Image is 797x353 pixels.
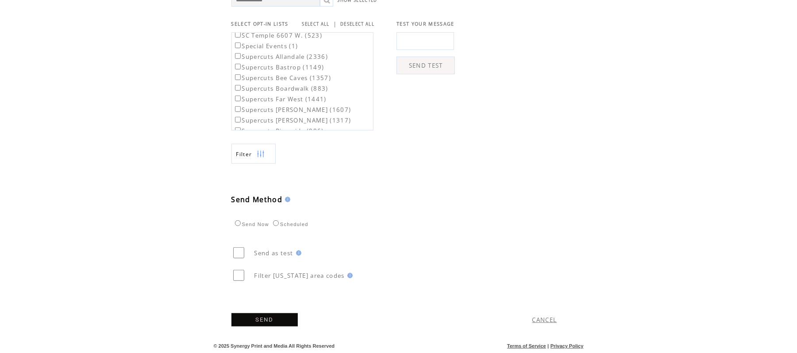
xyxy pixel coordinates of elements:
[547,343,549,349] span: |
[340,21,374,27] a: DESELECT ALL
[397,21,454,27] span: TEST YOUR MESSAGE
[235,96,241,101] input: Supercuts Far West (1441)
[254,272,345,280] span: Filter [US_STATE] area codes
[235,85,241,91] input: Supercuts Boardwalk (883)
[273,220,279,226] input: Scheduled
[302,21,330,27] a: SELECT ALL
[333,20,337,28] span: |
[235,220,241,226] input: Send Now
[507,343,546,349] a: Terms of Service
[235,106,241,112] input: Supercuts [PERSON_NAME] (1607)
[233,63,324,71] label: Supercuts Bastrop (1149)
[235,42,241,48] input: Special Events (1)
[231,144,276,164] a: Filter
[214,343,335,349] span: © 2025 Synergy Print and Media All Rights Reserved
[345,273,353,278] img: help.gif
[233,95,327,103] label: Supercuts Far West (1441)
[532,316,557,324] a: CANCEL
[231,313,298,326] a: SEND
[235,64,241,69] input: Supercuts Bastrop (1149)
[293,250,301,256] img: help.gif
[231,195,283,204] span: Send Method
[233,53,328,61] label: Supercuts Allandale (2336)
[235,74,241,80] input: Supercuts Bee Caves (1357)
[254,249,293,257] span: Send as test
[236,150,252,158] span: Show filters
[233,42,298,50] label: Special Events (1)
[233,106,351,114] label: Supercuts [PERSON_NAME] (1607)
[233,31,323,39] label: SC Temple 6607 W. (523)
[231,21,289,27] span: SELECT OPT-IN LISTS
[235,127,241,133] input: Supercuts Riverside (886)
[233,127,324,135] label: Supercuts Riverside (886)
[235,32,241,38] input: SC Temple 6607 W. (523)
[397,57,455,74] a: SEND TEST
[235,53,241,59] input: Supercuts Allandale (2336)
[271,222,308,227] label: Scheduled
[257,144,265,164] img: filters.png
[235,117,241,123] input: Supercuts [PERSON_NAME] (1317)
[233,74,331,82] label: Supercuts Bee Caves (1357)
[282,197,290,202] img: help.gif
[233,84,328,92] label: Supercuts Boardwalk (883)
[233,222,269,227] label: Send Now
[551,343,584,349] a: Privacy Policy
[233,116,351,124] label: Supercuts [PERSON_NAME] (1317)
